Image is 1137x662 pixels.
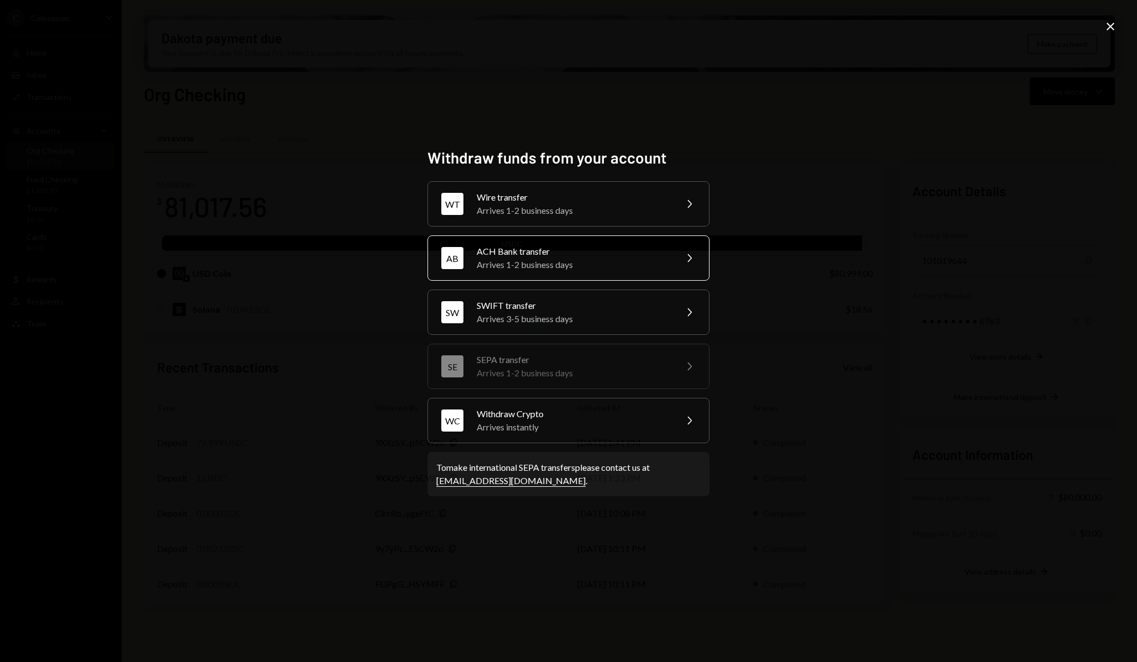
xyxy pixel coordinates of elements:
div: WC [441,409,463,432]
div: SE [441,355,463,377]
div: SWIFT transfer [477,299,669,312]
button: ABACH Bank transferArrives 1-2 business days [427,235,710,281]
div: Arrives 3-5 business days [477,312,669,325]
div: SW [441,301,463,323]
h2: Withdraw funds from your account [427,147,710,169]
button: WCWithdraw CryptoArrives instantly [427,398,710,443]
div: Withdraw Crypto [477,407,669,421]
div: WT [441,193,463,215]
a: [EMAIL_ADDRESS][DOMAIN_NAME] [436,475,586,487]
div: Arrives 1-2 business days [477,204,669,217]
div: Arrives 1-2 business days [477,258,669,271]
div: ACH Bank transfer [477,245,669,258]
div: AB [441,247,463,269]
button: SWSWIFT transferArrives 3-5 business days [427,290,710,335]
button: WTWire transferArrives 1-2 business days [427,181,710,227]
button: SESEPA transferArrives 1-2 business days [427,344,710,389]
div: SEPA transfer [477,353,669,366]
div: To make international SEPA transfers please contact us at . [436,461,701,487]
div: Arrives instantly [477,421,669,434]
div: Wire transfer [477,191,669,204]
div: Arrives 1-2 business days [477,366,669,380]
